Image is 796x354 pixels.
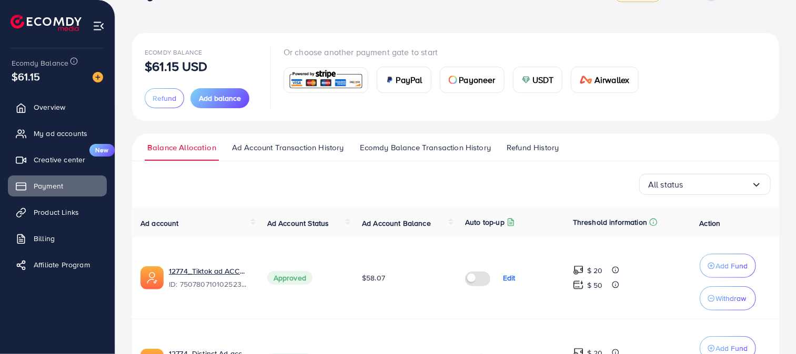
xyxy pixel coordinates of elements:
div: Search for option [639,174,771,195]
img: top-up amount [573,279,584,290]
span: Approved [267,271,313,285]
span: USDT [532,74,554,86]
img: menu [93,20,105,32]
p: Edit [503,272,516,284]
span: $58.07 [362,273,385,283]
a: 12774_Tiktok ad ACCOUNT_1748047846338 [169,266,250,276]
a: cardUSDT [513,67,563,93]
span: Refund [153,93,176,103]
span: My ad accounts [34,128,87,139]
p: Threshold information [573,216,647,228]
span: ID: 7507807101025239058 [169,279,250,289]
a: cardPayoneer [440,67,505,93]
a: card [284,67,368,93]
img: card [386,76,394,84]
img: top-up amount [573,265,584,276]
p: $61.15 USD [145,60,208,72]
img: card [580,76,592,84]
p: Withdraw [716,292,747,305]
img: card [522,76,530,84]
a: Creative centerNew [8,149,107,170]
span: Add balance [199,93,241,103]
button: Refund [145,88,184,108]
span: Ad Account Status [267,218,329,228]
span: Ecomdy Balance [145,48,202,57]
img: card [287,69,365,91]
span: Action [700,218,721,228]
a: Affiliate Program [8,254,107,275]
span: Creative center [34,154,85,165]
span: PayPal [396,74,422,86]
a: My ad accounts [8,123,107,144]
img: logo [11,15,82,31]
span: $61.15 [12,69,40,84]
p: Auto top-up [465,216,505,228]
img: card [449,76,457,84]
a: Payment [8,175,107,196]
span: Payment [34,181,63,191]
p: Or choose another payment gate to start [284,46,647,58]
a: Product Links [8,202,107,223]
div: <span class='underline'>12774_Tiktok ad ACCOUNT_1748047846338</span></br>7507807101025239058 [169,266,250,290]
span: Overview [34,102,65,112]
span: Affiliate Program [34,259,90,270]
span: Ad Account Transaction History [232,142,344,153]
span: Ecomdy Balance Transaction History [360,142,491,153]
span: Airwallex [595,74,629,86]
p: Add Fund [716,259,748,272]
span: Ecomdy Balance [12,58,68,68]
span: Ad account [140,218,179,228]
a: Billing [8,228,107,249]
span: Payoneer [459,74,496,86]
button: Add Fund [700,254,756,278]
input: Search for option [683,176,751,193]
img: image [93,72,103,82]
span: Balance Allocation [147,142,216,153]
span: Refund History [507,142,559,153]
span: Product Links [34,207,79,217]
span: New [89,144,115,157]
span: Billing [34,233,55,244]
a: cardPayPal [377,67,431,93]
img: ic-ads-acc.e4c84228.svg [140,266,164,289]
p: $ 50 [587,279,603,291]
button: Add balance [190,88,249,108]
a: cardAirwallex [571,67,638,93]
span: Ad Account Balance [362,218,431,228]
span: All status [648,176,683,193]
button: Withdraw [700,286,756,310]
a: Overview [8,97,107,118]
p: $ 20 [587,264,603,277]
